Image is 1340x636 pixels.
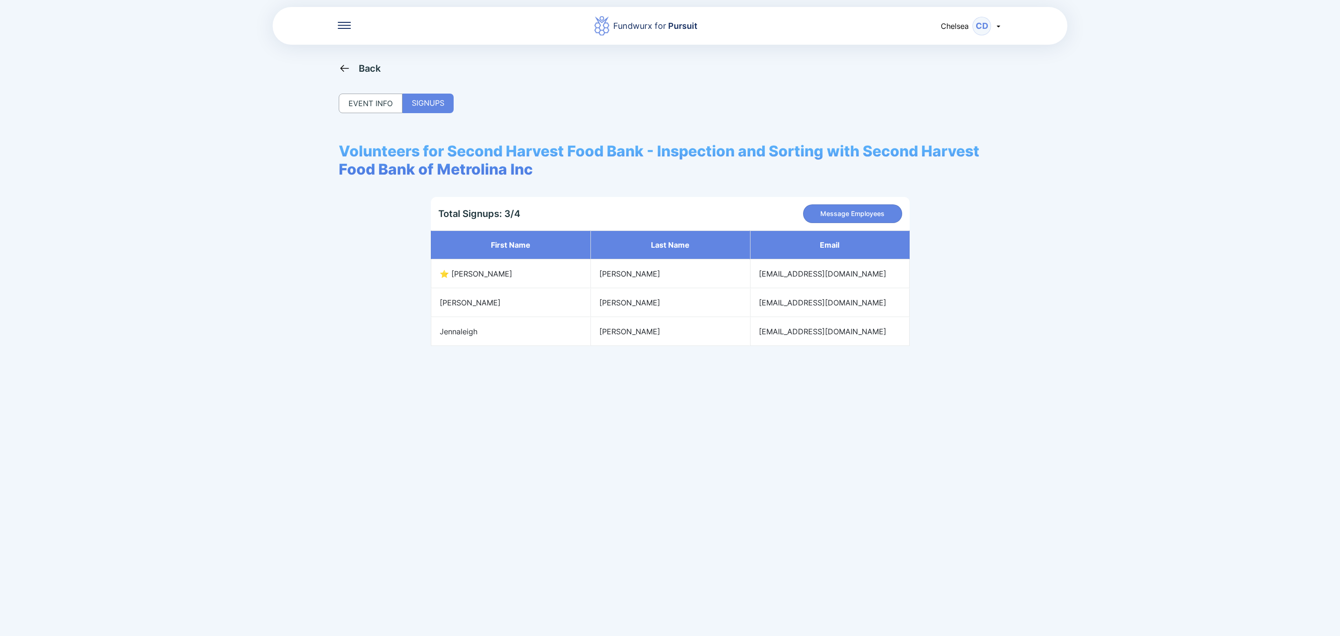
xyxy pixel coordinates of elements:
div: Total Signups: 3/4 [438,208,520,219]
td: [PERSON_NAME] [590,317,750,346]
td: [EMAIL_ADDRESS][DOMAIN_NAME] [750,259,910,288]
div: Fundwurx for [613,20,697,33]
td: Jennaleigh [431,317,590,346]
td: [PERSON_NAME] [590,288,750,317]
td: [PERSON_NAME] [431,288,590,317]
th: Last name [590,230,750,259]
div: SIGNUPS [402,94,454,113]
th: Email [750,230,910,259]
span: Message Employees [820,209,884,218]
td: [EMAIL_ADDRESS][DOMAIN_NAME] [750,317,910,346]
span: Pursuit [666,21,697,31]
td: [PERSON_NAME] [590,259,750,288]
div: Back [359,63,381,74]
span: Volunteers for Second Harvest Food Bank - Inspection and Sorting with Second Harvest Food Bank of... [339,142,1001,178]
td: [EMAIL_ADDRESS][DOMAIN_NAME] [750,288,910,317]
span: Chelsea [941,21,969,31]
button: Message Employees [803,204,902,223]
td: ⭐ [PERSON_NAME] [431,259,590,288]
div: CD [972,17,991,35]
th: First name [431,230,590,259]
div: EVENT INFO [339,94,402,113]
